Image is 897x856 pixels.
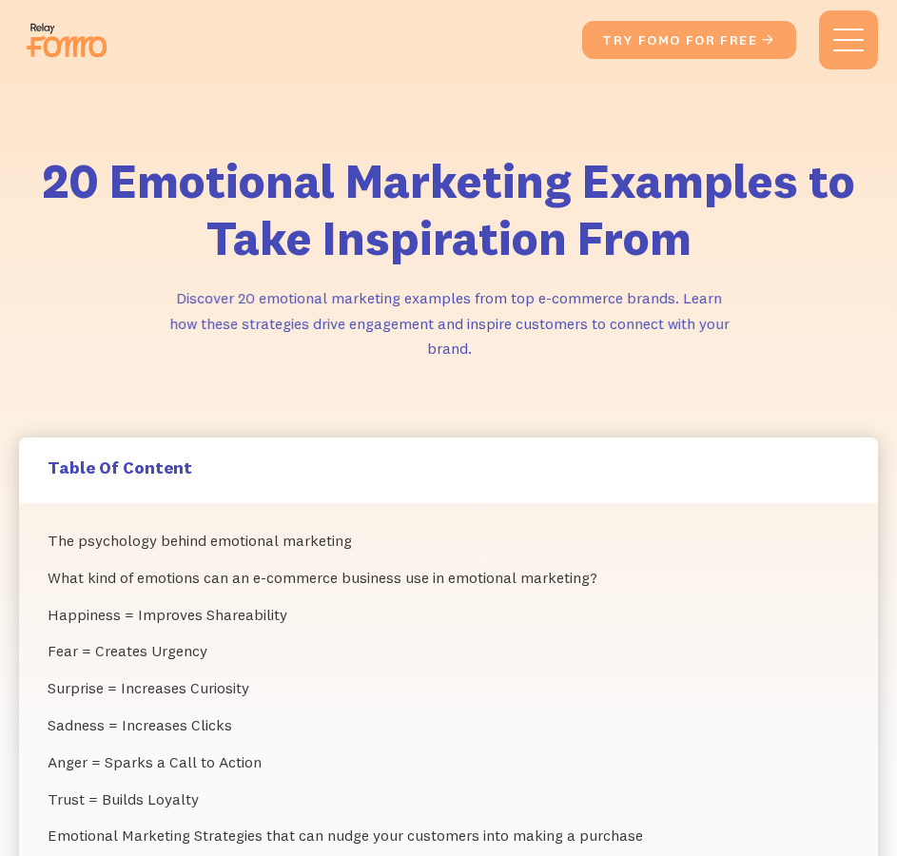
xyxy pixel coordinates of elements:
[582,21,796,59] a: try fomo for free
[48,457,849,478] h5: Table Of Content
[48,707,849,744] a: Sadness = Increases Clicks
[48,559,849,596] a: What kind of emotions can an e-commerce business use in emotional marketing?
[48,632,849,670] a: Fear = Creates Urgency
[48,670,849,707] a: Surprise = Increases Curiosity
[164,285,734,361] p: Discover 20 emotional marketing examples from top e-commerce brands. Learn how these strategies d...
[48,522,849,559] a: The psychology behind emotional marketing
[48,781,849,818] a: Trust = Builds Loyalty
[819,10,878,69] div: menu
[48,744,849,781] a: Anger = Sparks a Call to Action
[19,152,878,266] h1: 20 Emotional Marketing Examples to Take Inspiration From
[48,817,849,854] a: Emotional Marketing Strategies that can nudge your customers into making a purchase
[48,596,849,633] a: Happiness = Improves Shareability
[761,31,776,49] span: 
